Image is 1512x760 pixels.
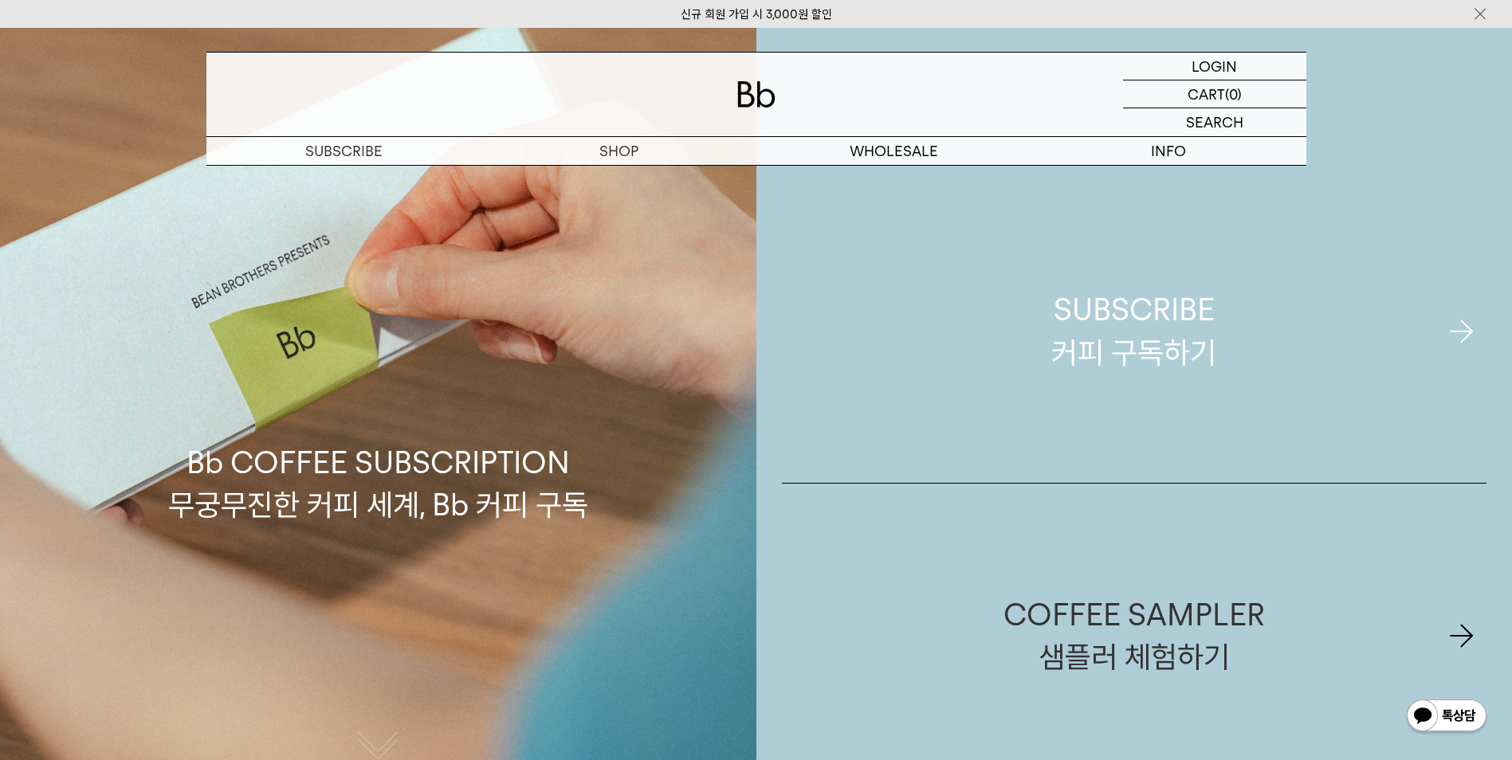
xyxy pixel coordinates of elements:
p: CART [1188,80,1225,108]
img: 카카오톡 채널 1:1 채팅 버튼 [1405,698,1488,736]
img: 로고 [737,81,776,108]
p: WHOLESALE [756,137,1031,165]
div: COFFEE SAMPLER 샘플러 체험하기 [1003,594,1265,678]
p: Bb COFFEE SUBSCRIPTION 무궁무진한 커피 세계, Bb 커피 구독 [168,290,588,526]
a: 신규 회원 가입 시 3,000원 할인 [681,7,832,22]
a: LOGIN [1123,53,1306,80]
p: INFO [1031,137,1306,165]
p: (0) [1225,80,1242,108]
a: SUBSCRIBE커피 구독하기 [782,179,1487,483]
p: LOGIN [1192,53,1237,80]
div: SUBSCRIBE 커피 구독하기 [1051,288,1216,373]
p: SEARCH [1186,108,1243,136]
a: CART (0) [1123,80,1306,108]
a: SHOP [481,137,756,165]
a: SUBSCRIBE [206,137,481,165]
